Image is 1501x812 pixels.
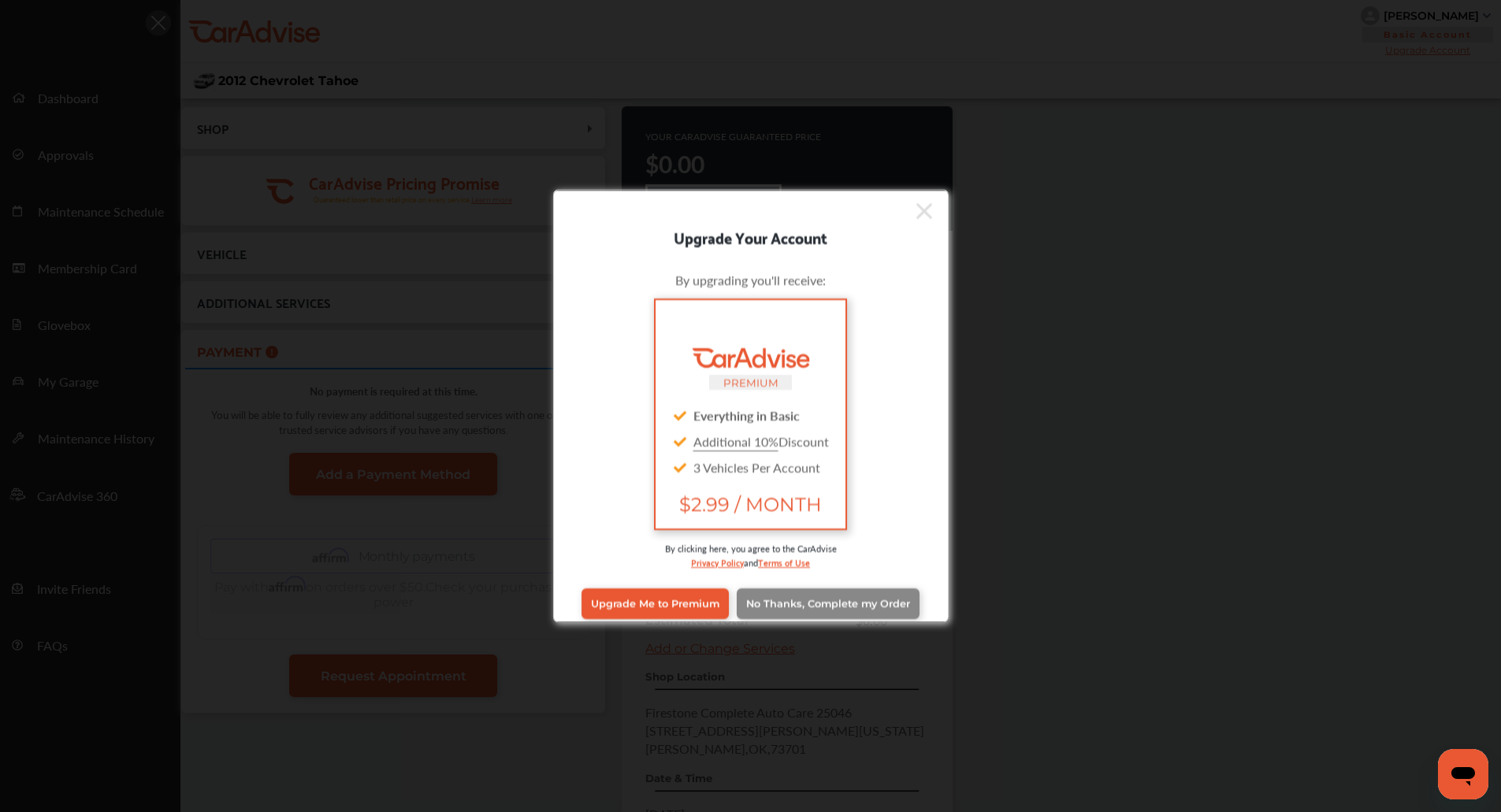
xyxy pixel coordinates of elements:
[578,541,924,584] div: By clicking here, you agree to the CarAdvise and
[723,376,778,388] small: PREMIUM
[668,454,832,480] div: 3 Vehicles Per Account
[591,598,719,610] span: Upgrade Me to Premium
[578,270,924,288] div: By upgrading you'll receive:
[758,554,810,569] a: Terms of Use
[693,432,829,450] span: Discount
[693,406,800,424] strong: Everything in Basic
[691,554,744,569] a: Privacy Policy
[737,588,920,618] a: No Thanks, Complete my Order
[554,224,948,249] div: Upgrade Your Account
[746,598,910,610] span: No Thanks, Complete my Order
[581,588,729,618] a: Upgrade Me to Premium
[668,492,832,515] span: $2.99 / MONTH
[693,432,778,450] u: Additional 10%
[1438,749,1488,799] iframe: Button to launch messaging window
